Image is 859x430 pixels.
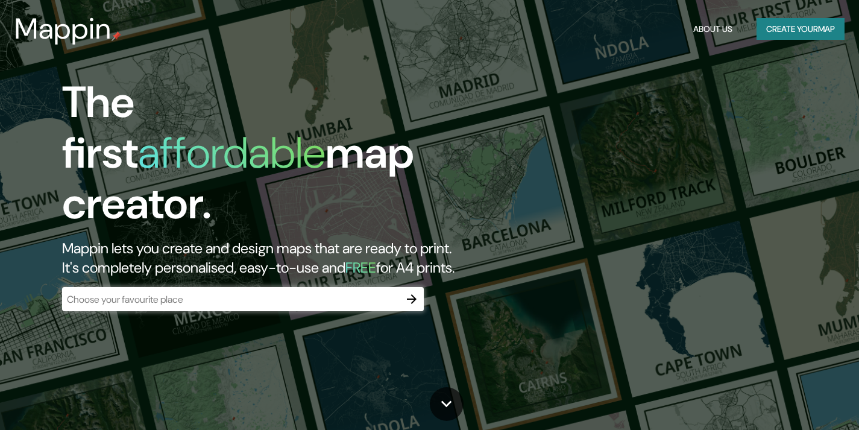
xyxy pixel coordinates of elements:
[757,18,845,40] button: Create yourmap
[345,258,376,277] h5: FREE
[112,31,121,41] img: mappin-pin
[62,292,400,306] input: Choose your favourite place
[688,18,737,40] button: About Us
[138,125,326,181] h1: affordable
[14,12,112,46] h3: Mappin
[62,239,492,277] h2: Mappin lets you create and design maps that are ready to print. It's completely personalised, eas...
[62,77,492,239] h1: The first map creator.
